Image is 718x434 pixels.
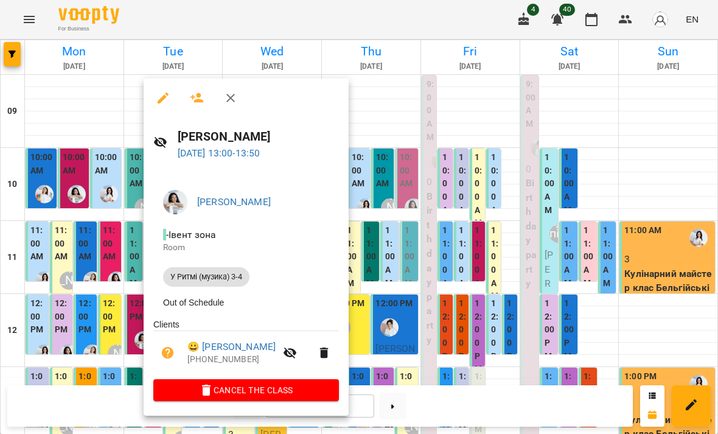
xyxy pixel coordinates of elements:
[163,383,329,397] span: Cancel the class
[163,190,187,214] img: 0081c0cf073813b4ae2c68bb1717a27e.jpg
[187,354,276,366] p: [PHONE_NUMBER]
[153,379,339,401] button: Cancel the class
[178,127,339,146] h6: [PERSON_NAME]
[178,147,260,159] a: [DATE] 13:00-13:50
[163,229,219,240] span: - Івент зона
[197,196,271,208] a: [PERSON_NAME]
[153,318,339,379] ul: Clients
[187,340,276,354] a: 😀 [PERSON_NAME]
[153,338,183,368] button: Unpaid. Bill the attendance?
[153,292,339,313] li: Out of Schedule
[163,271,249,282] span: У Ритмі (музика) 3-4
[163,242,329,254] p: Room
